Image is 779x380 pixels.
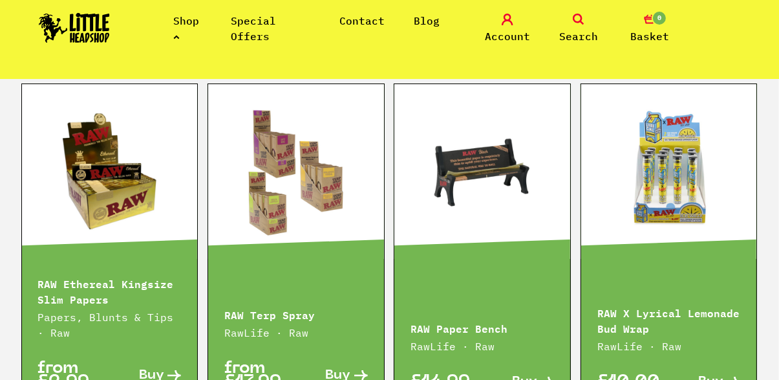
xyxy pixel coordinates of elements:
p: RAW X Lyrical Lemonade Bud Wrap [597,304,741,335]
p: RAW Ethereal Kingsize Slim Papers [38,275,182,306]
p: RAW Terp Spray [224,306,368,322]
span: Search [559,28,598,44]
p: RawLife · Raw [224,325,368,341]
p: RawLife · Raw [411,339,554,354]
a: Contact [339,14,385,27]
p: Papers, Blunts & Tips · Raw [38,309,182,341]
a: Special Offers [231,14,276,43]
p: RAW Paper Bench [411,320,554,335]
a: Search [546,14,611,44]
span: Basket [630,28,669,44]
span: Account [485,28,530,44]
a: Blog [414,14,440,27]
p: RawLife · Raw [597,339,741,354]
span: 0 [652,10,667,26]
a: Shop [173,14,199,43]
a: 0 Basket [617,14,682,44]
img: Little Head Shop Logo [39,13,110,43]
